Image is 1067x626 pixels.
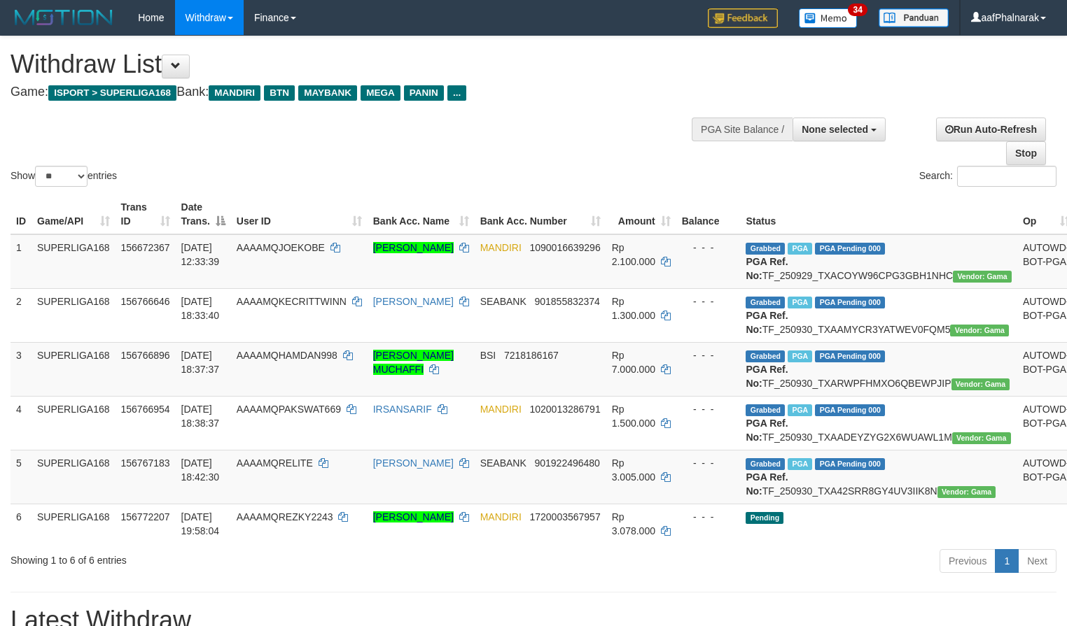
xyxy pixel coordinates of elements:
[995,549,1019,573] a: 1
[264,85,295,101] span: BTN
[209,85,260,101] span: MANDIRI
[480,296,526,307] span: SEABANK
[919,166,1056,187] label: Search:
[529,242,600,253] span: Copy 1090016639296 to clipboard
[237,511,333,522] span: AAAAMQREZKY2243
[534,457,599,469] span: Copy 901922496480 to clipboard
[692,118,793,141] div: PGA Site Balance /
[11,7,117,28] img: MOTION_logo.png
[740,234,1017,289] td: TF_250929_TXACOYW96CPG3GBH1NHC
[746,350,785,362] span: Grabbed
[121,511,170,522] span: 156772207
[48,85,176,101] span: ISPORT > SUPERLIGA168
[529,404,600,415] span: Copy 1020013286791 to clipboard
[879,8,949,27] img: panduan.png
[950,325,1009,336] span: Vendor URL: https://trx31.1velocity.biz
[181,242,220,267] span: [DATE] 12:33:39
[11,548,434,567] div: Showing 1 to 6 of 6 entries
[788,350,812,362] span: Marked by aafsengchandara
[121,404,170,415] span: 156766954
[952,432,1011,444] span: Vendor URL: https://trx31.1velocity.biz
[32,396,116,450] td: SUPERLIGA168
[746,512,783,524] span: Pending
[32,288,116,342] td: SUPERLIGA168
[237,296,347,307] span: AAAAMQKECRITTWINN
[612,404,655,429] span: Rp 1.500.000
[32,504,116,543] td: SUPERLIGA168
[951,378,1010,390] span: Vendor URL: https://trx31.1velocity.biz
[480,242,522,253] span: MANDIRI
[11,166,117,187] label: Show entries
[606,194,676,234] th: Amount: activate to sort column ascending
[793,118,886,141] button: None selected
[11,234,32,289] td: 1
[788,297,812,308] span: Marked by aafheankoy
[480,511,522,522] span: MANDIRI
[937,486,996,498] span: Vendor URL: https://trx31.1velocity.biz
[802,124,868,135] span: None selected
[682,510,735,524] div: - - -
[11,504,32,543] td: 6
[237,350,337,361] span: AAAAMQHAMDAN998
[612,242,655,267] span: Rp 2.100.000
[181,457,220,483] span: [DATE] 18:42:30
[957,166,1056,187] input: Search:
[815,350,885,362] span: PGA Pending
[746,364,788,389] b: PGA Ref. No:
[480,404,522,415] span: MANDIRI
[1006,141,1046,165] a: Stop
[298,85,357,101] span: MAYBANK
[11,450,32,504] td: 5
[480,350,496,361] span: BSI
[237,404,341,415] span: AAAAMQPAKSWAT669
[32,450,116,504] td: SUPERLIGA168
[116,194,176,234] th: Trans ID: activate to sort column ascending
[746,404,785,416] span: Grabbed
[35,166,88,187] select: Showentries
[475,194,606,234] th: Bank Acc. Number: activate to sort column ascending
[612,511,655,536] span: Rp 3.078.000
[676,194,741,234] th: Balance
[237,242,325,253] span: AAAAMQJOEKOBE
[373,457,454,469] a: [PERSON_NAME]
[121,296,170,307] span: 156766646
[612,457,655,483] span: Rp 3.005.000
[612,296,655,321] span: Rp 1.300.000
[682,294,735,308] div: - - -
[181,350,220,375] span: [DATE] 18:37:37
[746,243,785,255] span: Grabbed
[740,396,1017,450] td: TF_250930_TXAADEYZYG2X6WUAWL1M
[740,288,1017,342] td: TF_250930_TXAAMYCR3YATWEV0FQM5
[11,194,32,234] th: ID
[682,348,735,362] div: - - -
[1018,549,1056,573] a: Next
[32,234,116,289] td: SUPERLIGA168
[740,194,1017,234] th: Status
[181,511,220,536] span: [DATE] 19:58:04
[373,404,432,415] a: IRSANSARIF
[373,296,454,307] a: [PERSON_NAME]
[612,350,655,375] span: Rp 7.000.000
[815,297,885,308] span: PGA Pending
[121,242,170,253] span: 156672367
[746,256,788,281] b: PGA Ref. No:
[848,3,867,16] span: 34
[373,350,454,375] a: [PERSON_NAME] MUCHAFFI
[682,456,735,470] div: - - -
[936,118,1046,141] a: Run Auto-Refresh
[121,350,170,361] span: 156766896
[799,8,858,28] img: Button%20Memo.svg
[708,8,778,28] img: Feedback.jpg
[373,242,454,253] a: [PERSON_NAME]
[368,194,475,234] th: Bank Acc. Name: activate to sort column ascending
[11,85,697,99] h4: Game: Bank:
[361,85,400,101] span: MEGA
[682,402,735,416] div: - - -
[11,342,32,396] td: 3
[815,404,885,416] span: PGA Pending
[746,458,785,470] span: Grabbed
[480,457,526,469] span: SEABANK
[746,310,788,335] b: PGA Ref. No:
[32,342,116,396] td: SUPERLIGA168
[788,458,812,470] span: Marked by aafheankoy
